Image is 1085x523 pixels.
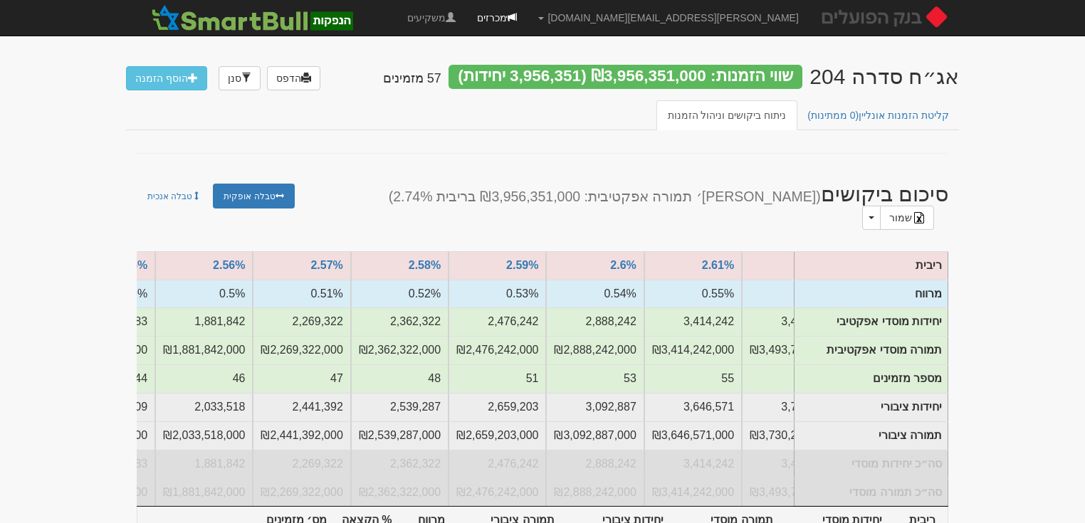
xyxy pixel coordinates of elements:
td: סה״כ יחידות מוסדי [795,450,948,478]
td: סה״כ יחידות [644,450,742,478]
td: מרווח [155,280,253,308]
td: סה״כ יחידות [742,450,839,478]
a: קליטת הזמנות אונליין(0 ממתינות) [796,100,960,130]
td: יחידות אפקטיבי [742,307,839,336]
small: ([PERSON_NAME]׳ תמורה אפקטיבית: ₪3,956,351,000 בריבית 2.74%) [389,189,821,204]
td: מרווח [253,280,350,308]
td: סה״כ יחידות [351,450,449,478]
td: מרווח [644,280,742,308]
td: יחידות ציבורי [253,393,350,421]
td: מספר מזמינים [546,364,644,393]
a: סנן [219,66,261,90]
img: SmartBull Logo [147,4,357,32]
td: יחידות אפקטיבי [155,307,253,336]
a: 2.59% [506,259,538,271]
td: תמורה ציבורי [351,421,449,450]
span: (0 ממתינות) [807,110,859,121]
img: excel-file-black.png [913,212,925,223]
a: הוסף הזמנה [126,66,207,90]
td: מספר מזמינים [351,364,449,393]
td: תמורה אפקטיבית [351,336,449,364]
td: תמורה ציבורי [795,421,948,450]
td: יחידות אפקטיבי [351,307,449,336]
td: מספר מזמינים [155,364,253,393]
a: 2.57% [310,259,342,271]
td: סה״כ יחידות [449,450,546,478]
td: מספר מזמינים [644,364,742,393]
td: יחידות ציבורי [644,393,742,421]
a: 2.61% [702,259,734,271]
td: תמורה אפקטיבית [546,336,644,364]
td: מרווח [546,280,644,308]
td: יחידות ציבורי [351,393,449,421]
td: מרווח [742,280,839,308]
td: סה״כ תמורה [351,478,449,507]
td: סה״כ תמורה [253,478,350,507]
td: סה״כ תמורה מוסדי [795,478,948,507]
td: יחידות ציבורי [449,393,546,421]
a: ניתוח ביקושים וניהול הזמנות [656,100,798,130]
td: יחידות אפקטיבי [253,307,350,336]
td: מספר מזמינים [253,364,350,393]
a: טבלה אנכית [137,184,211,208]
td: מרווח [351,280,449,308]
a: 2.56% [213,259,245,271]
a: שמור [880,206,934,230]
div: שווי הזמנות: ₪3,956,351,000 (3,956,351 יחידות) [449,65,803,89]
h4: 57 מזמינים [383,72,441,86]
td: תמורה ציבורי [644,421,742,450]
a: 2.58% [409,259,441,271]
td: מרווח [449,280,546,308]
td: מרווח [795,280,948,308]
td: סה״כ יחידות [253,450,350,478]
td: יחידות אפקטיבי [546,307,644,336]
a: הדפס [267,66,320,90]
div: בנק הפועלים בע"מ-אג"ח בדרגת פיקדון בנקאי-מח"מ כ-5.1 שנים - אג״ח (סדרה 204) - הנפקה לציבור [809,65,959,88]
td: יחידות ציבורי [155,393,253,421]
td: יחידות ציבורי [546,393,644,421]
td: יחידות ציבורי [742,393,839,421]
td: תמורה ציבורי [449,421,546,450]
td: סה״כ תמורה [449,478,546,507]
td: תמורה אפקטיבית [253,336,350,364]
td: סה״כ יחידות [155,450,253,478]
td: מספר מזמינים [742,364,839,393]
td: סה״כ תמורה [644,478,742,507]
td: מספר מזמינים [795,365,948,393]
td: תמורה אפקטיבית [449,336,546,364]
td: סה״כ תמורה [155,478,253,507]
td: תמורה ציבורי [546,421,644,450]
td: יחידות אפקטיבי [449,307,546,336]
a: 2.6% [610,259,636,271]
td: יחידות אפקטיבי [644,307,742,336]
td: תמורה ציבורי [253,421,350,450]
td: ריבית [795,251,948,280]
td: תמורה ציבורי [742,421,839,450]
td: תמורה ציבורי [155,421,253,450]
td: יחידות ציבורי [795,393,948,422]
td: סה״כ תמורה [742,478,839,507]
td: מספר מזמינים [449,364,546,393]
td: סה״כ תמורה [546,478,644,507]
td: תמורה מוסדי אפקטיבית [795,337,948,365]
td: תמורה אפקטיבית [742,336,839,364]
h2: סיכום ביקושים [335,182,960,230]
td: יחידות מוסדי אפקטיבי [795,308,948,337]
td: סה״כ יחידות [546,450,644,478]
td: תמורה אפקטיבית [155,336,253,364]
td: תמורה אפקטיבית [644,336,742,364]
a: טבלה אופקית [213,184,294,208]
